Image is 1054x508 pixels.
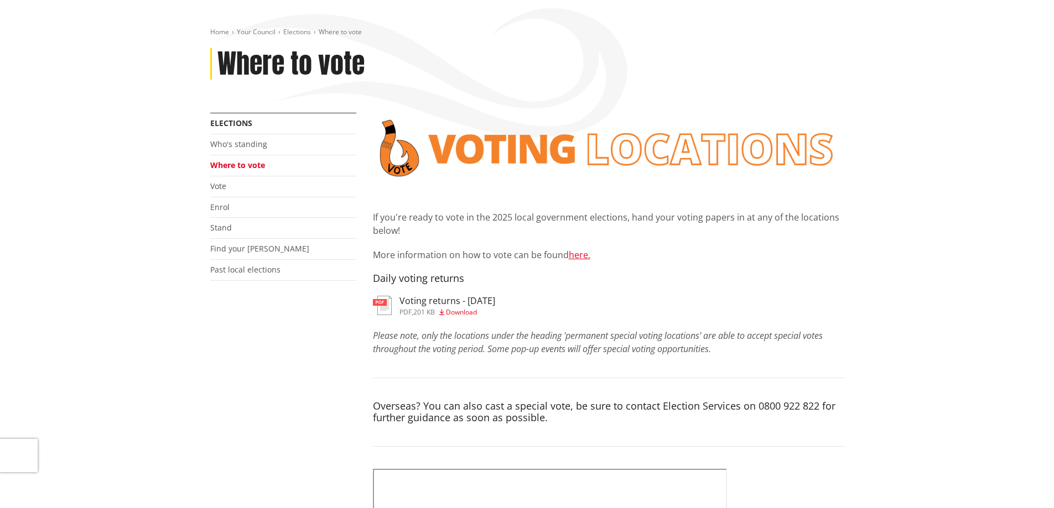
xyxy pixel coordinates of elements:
iframe: Messenger Launcher [1003,462,1043,501]
a: Elections [210,118,252,128]
a: Who's standing [210,139,267,149]
a: Past local elections [210,264,281,275]
h4: Overseas? You can also cast a special vote, be sure to contact Election Services on 0800 922 822 ... [373,400,844,424]
a: Elections [283,27,311,36]
a: Stand [210,222,232,233]
p: More information on how to vote can be found [373,248,844,261]
p: If you're ready to vote in the 2025 local government elections, hand your voting papers in at any... [373,211,844,237]
div: , [399,309,495,316]
a: Voting returns - [DATE] pdf,201 KB Download [373,296,495,316]
a: Enrol [210,202,230,212]
span: pdf [399,307,412,317]
a: Find your [PERSON_NAME] [210,243,309,254]
em: Please note, only the locations under the heading 'permanent special voting locations' are able t... [373,329,823,355]
a: Vote [210,181,226,191]
span: Download [446,307,477,317]
h1: Where to vote [217,48,365,80]
img: voting locations banner [373,113,844,184]
nav: breadcrumb [210,28,844,37]
a: Home [210,27,229,36]
span: 201 KB [413,307,435,317]
h4: Daily voting returns [373,273,844,285]
img: document-pdf.svg [373,296,392,315]
a: here. [569,249,590,261]
h3: Voting returns - [DATE] [399,296,495,306]
a: Your Council [237,27,276,36]
a: Where to vote [210,160,265,170]
span: Where to vote [319,27,362,36]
